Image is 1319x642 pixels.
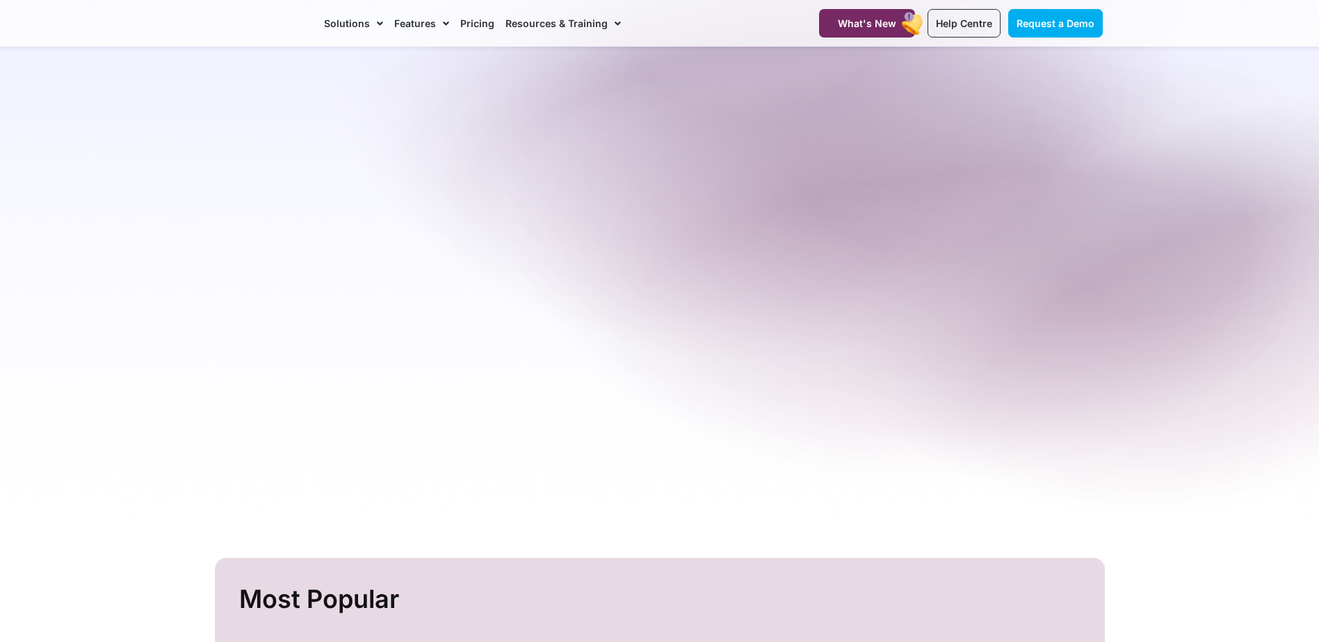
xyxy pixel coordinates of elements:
img: CareMaster Logo [217,13,311,34]
a: Request a Demo [1008,9,1103,38]
span: Help Centre [936,17,992,29]
a: What's New [819,9,915,38]
span: What's New [838,17,896,29]
span: Request a Demo [1017,17,1094,29]
a: Help Centre [928,9,1001,38]
h2: Most Popular [239,579,1084,620]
